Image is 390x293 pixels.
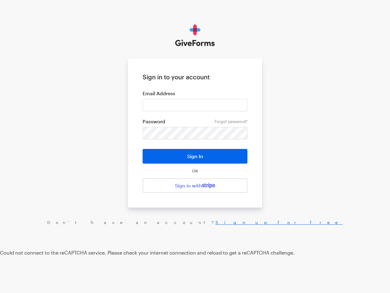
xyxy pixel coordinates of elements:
[143,90,247,96] label: Email Address
[6,220,384,225] div: Don’t have an account?
[202,183,215,188] img: stripe-07469f1003232ad58a8838275b02f7af1ac9ba95304e10fa954b414cd571f63b.svg
[175,24,215,46] img: GiveForms
[143,118,247,125] label: Password
[214,119,247,124] a: Forgot password?
[215,220,343,225] a: Sign up for free
[191,168,199,173] span: OR
[143,73,247,81] h1: Sign in to your account
[143,178,247,193] a: Sign in with
[143,149,247,164] button: Sign In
